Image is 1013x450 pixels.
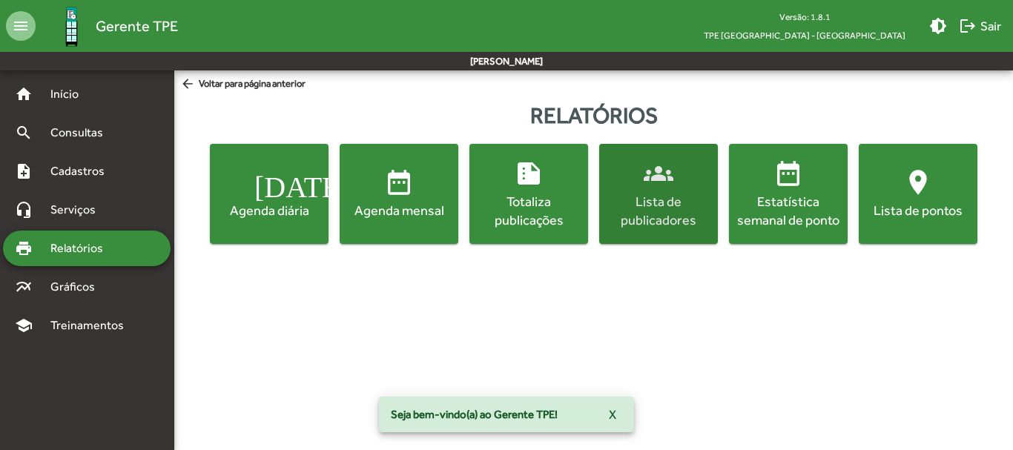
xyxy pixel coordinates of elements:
button: Sair [953,13,1007,39]
span: X [609,401,616,428]
span: Cadastros [42,162,124,180]
mat-icon: [DATE] [254,168,284,197]
span: TPE [GEOGRAPHIC_DATA] - [GEOGRAPHIC_DATA] [692,26,917,44]
span: Seja bem-vindo(a) ao Gerente TPE! [391,407,558,422]
mat-icon: logout [959,17,977,35]
mat-icon: summarize [514,159,544,188]
span: Serviços [42,201,116,219]
span: Sair [959,13,1001,39]
button: Estatística semanal de ponto [729,144,848,244]
div: Agenda mensal [343,201,455,219]
mat-icon: print [15,239,33,257]
span: Voltar para página anterior [180,76,306,93]
span: Consultas [42,124,122,142]
mat-icon: menu [6,11,36,41]
a: Gerente TPE [36,2,178,50]
button: Lista de pontos [859,144,977,244]
div: Lista de publicadores [602,192,715,229]
div: Versão: 1.8.1 [692,7,917,26]
mat-icon: brightness_medium [929,17,947,35]
span: Gerente TPE [96,14,178,38]
button: Agenda diária [210,144,329,244]
mat-icon: arrow_back [180,76,199,93]
div: Relatórios [174,99,1013,132]
mat-icon: headset_mic [15,201,33,219]
div: Estatística semanal de ponto [732,192,845,229]
button: Agenda mensal [340,144,458,244]
mat-icon: location_on [903,168,933,197]
mat-icon: date_range [384,168,414,197]
img: Logo [47,2,96,50]
mat-icon: groups [644,159,673,188]
div: Lista de pontos [862,201,974,219]
div: Agenda diária [213,201,326,219]
mat-icon: date_range [773,159,803,188]
span: Relatórios [42,239,122,257]
button: Totaliza publicações [469,144,588,244]
mat-icon: home [15,85,33,103]
span: Início [42,85,100,103]
mat-icon: search [15,124,33,142]
div: Totaliza publicações [472,192,585,229]
mat-icon: note_add [15,162,33,180]
button: Lista de publicadores [599,144,718,244]
button: X [597,401,628,428]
